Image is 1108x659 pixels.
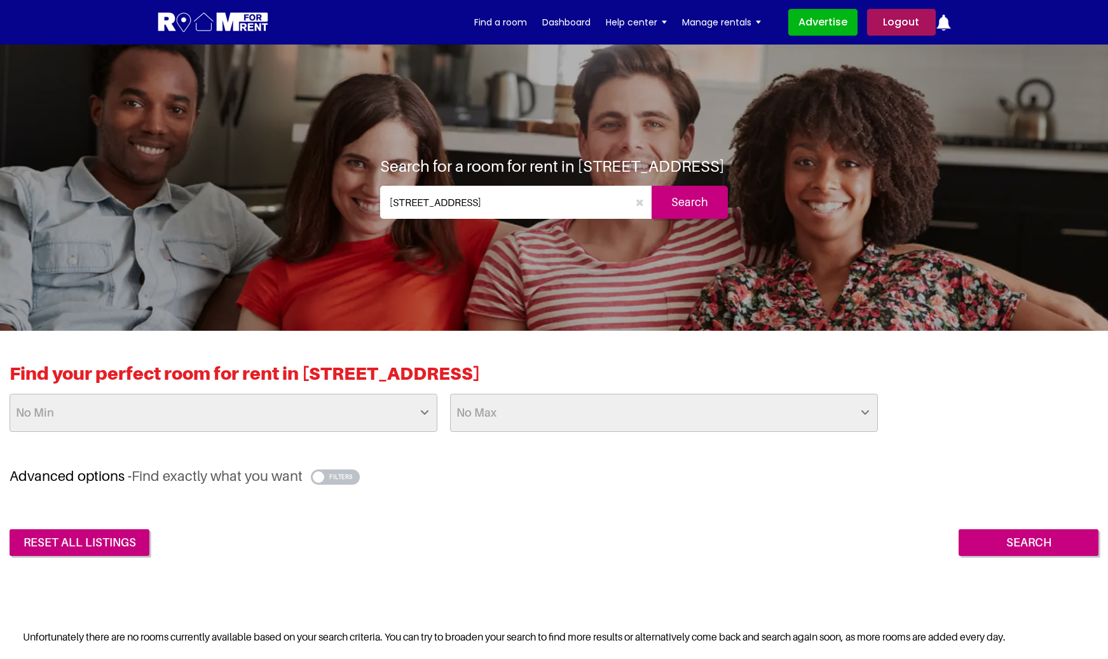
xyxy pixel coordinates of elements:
[936,15,952,31] img: ic-notification
[652,186,728,219] input: Search
[542,13,591,32] a: Dashboard
[380,156,724,176] h1: Search for a room for rent in [STREET_ADDRESS]
[157,11,270,34] img: Logo for Room for Rent, featuring a welcoming design with a house icon and modern typography
[10,468,1098,485] h3: Advanced options -
[132,468,303,484] span: Find exactly what you want
[959,529,1098,556] input: Search
[788,9,858,36] a: Advertise
[474,13,527,32] a: Find a room
[606,13,667,32] a: Help center
[867,9,936,36] a: Logout
[10,529,149,556] a: reset all listings
[682,13,761,32] a: Manage rentals
[10,363,1098,394] h2: Find your perfect room for rent in [STREET_ADDRESS]
[10,623,1098,651] div: Unfortunately there are no rooms currently available based on your search criteria. You can try t...
[380,186,629,219] input: Where do you want to live. Search by town or postcode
